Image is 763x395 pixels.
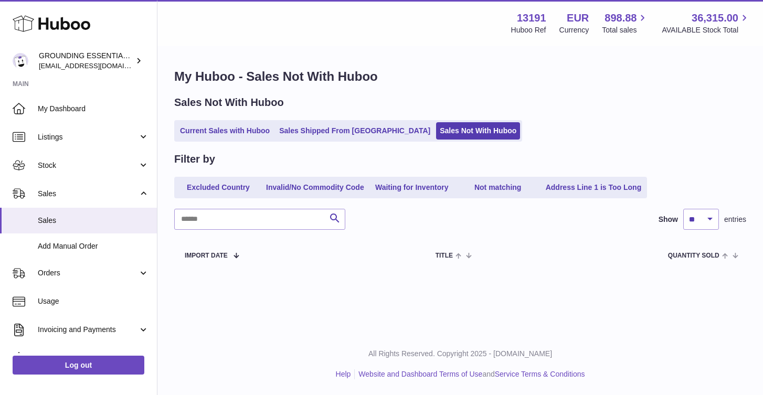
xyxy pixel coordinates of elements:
[724,215,746,225] span: entries
[511,25,546,35] div: Huboo Ref
[370,179,454,196] a: Waiting for Inventory
[692,11,738,25] span: 36,315.00
[542,179,645,196] a: Address Line 1 is Too Long
[38,296,149,306] span: Usage
[605,11,637,25] span: 898.88
[39,51,133,71] div: GROUNDING ESSENTIALS INTERNATIONAL SLU
[38,241,149,251] span: Add Manual Order
[38,268,138,278] span: Orders
[185,252,228,259] span: Import date
[517,11,546,25] strong: 13191
[13,356,144,375] a: Log out
[38,104,149,114] span: My Dashboard
[176,179,260,196] a: Excluded Country
[38,325,138,335] span: Invoicing and Payments
[456,179,540,196] a: Not matching
[668,252,719,259] span: Quantity Sold
[38,216,149,226] span: Sales
[662,25,750,35] span: AVAILABLE Stock Total
[602,11,649,35] a: 898.88 Total sales
[355,369,585,379] li: and
[336,370,351,378] a: Help
[436,122,520,140] a: Sales Not With Huboo
[567,11,589,25] strong: EUR
[495,370,585,378] a: Service Terms & Conditions
[436,252,453,259] span: Title
[358,370,482,378] a: Website and Dashboard Terms of Use
[38,161,138,170] span: Stock
[174,152,215,166] h2: Filter by
[166,349,755,359] p: All Rights Reserved. Copyright 2025 - [DOMAIN_NAME]
[39,61,154,70] span: [EMAIL_ADDRESS][DOMAIN_NAME]
[659,215,678,225] label: Show
[275,122,434,140] a: Sales Shipped From [GEOGRAPHIC_DATA]
[262,179,368,196] a: Invalid/No Commodity Code
[38,189,138,199] span: Sales
[662,11,750,35] a: 36,315.00 AVAILABLE Stock Total
[174,95,284,110] h2: Sales Not With Huboo
[559,25,589,35] div: Currency
[38,132,138,142] span: Listings
[13,53,28,69] img: espenwkopperud@gmail.com
[174,68,746,85] h1: My Huboo - Sales Not With Huboo
[602,25,649,35] span: Total sales
[176,122,273,140] a: Current Sales with Huboo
